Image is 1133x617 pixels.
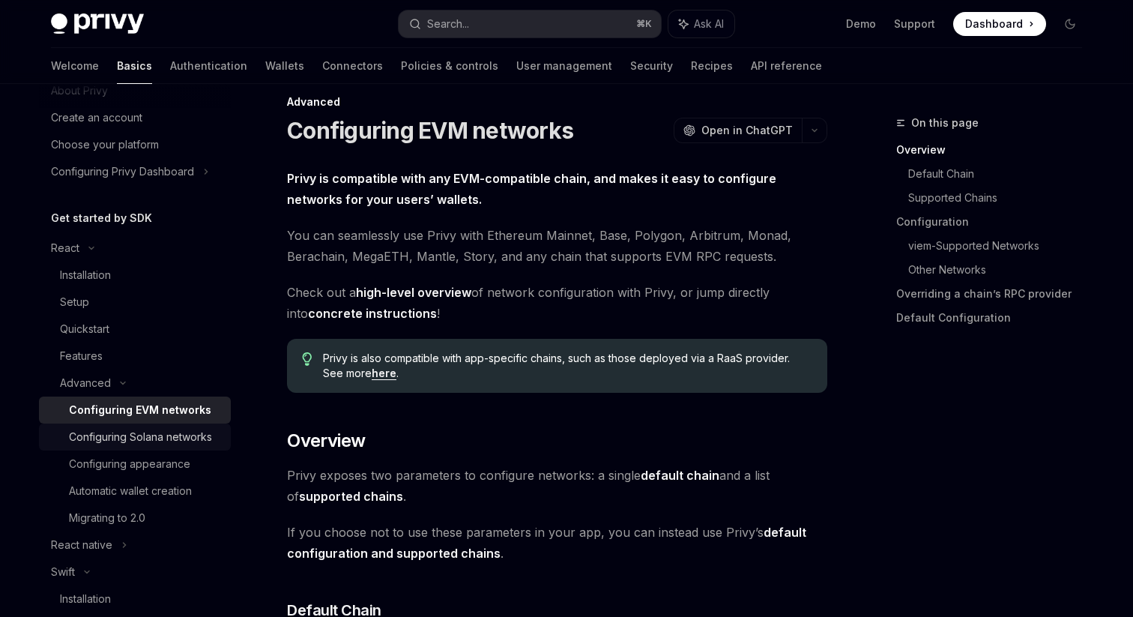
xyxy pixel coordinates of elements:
[691,48,733,84] a: Recipes
[322,48,383,84] a: Connectors
[751,48,822,84] a: API reference
[911,114,979,132] span: On this page
[117,48,152,84] a: Basics
[427,15,469,33] div: Search...
[39,505,231,532] a: Migrating to 2.0
[908,258,1094,282] a: Other Networks
[69,401,211,419] div: Configuring EVM networks
[69,509,145,527] div: Migrating to 2.0
[69,482,192,500] div: Automatic wallet creation
[60,590,111,608] div: Installation
[323,351,812,381] span: Privy is also compatible with app-specific chains, such as those deployed via a RaaS provider. Se...
[39,131,231,158] a: Choose your platform
[60,266,111,284] div: Installation
[896,282,1094,306] a: Overriding a chain’s RPC provider
[965,16,1023,31] span: Dashboard
[51,239,79,257] div: React
[60,374,111,392] div: Advanced
[636,18,652,30] span: ⌘ K
[641,468,719,484] a: default chain
[896,138,1094,162] a: Overview
[1058,12,1082,36] button: Toggle dark mode
[51,536,112,554] div: React native
[287,117,573,144] h1: Configuring EVM networks
[894,16,935,31] a: Support
[60,320,109,338] div: Quickstart
[908,234,1094,258] a: viem-Supported Networks
[69,455,190,473] div: Configuring appearance
[630,48,673,84] a: Security
[908,186,1094,210] a: Supported Chains
[39,343,231,370] a: Features
[51,209,152,227] h5: Get started by SDK
[516,48,612,84] a: User management
[51,13,144,34] img: dark logo
[287,429,365,453] span: Overview
[51,109,142,127] div: Create an account
[953,12,1046,36] a: Dashboard
[308,306,437,322] a: concrete instructions
[39,316,231,343] a: Quickstart
[299,489,403,505] a: supported chains
[287,465,827,507] span: Privy exposes two parameters to configure networks: a single and a list of .
[287,225,827,267] span: You can seamlessly use Privy with Ethereum Mainnet, Base, Polygon, Arbitrum, Monad, Berachain, Me...
[51,48,99,84] a: Welcome
[401,48,498,84] a: Policies & controls
[287,522,827,564] span: If you choose not to use these parameters in your app, you can instead use Privy’s .
[668,10,734,37] button: Ask AI
[846,16,876,31] a: Demo
[694,16,724,31] span: Ask AI
[39,262,231,289] a: Installation
[39,104,231,131] a: Create an account
[60,347,103,365] div: Features
[69,428,212,446] div: Configuring Solana networks
[51,136,159,154] div: Choose your platform
[39,424,231,451] a: Configuring Solana networks
[60,293,89,311] div: Setup
[287,282,827,324] span: Check out a of network configuration with Privy, or jump directly into !
[372,367,396,380] a: here
[39,289,231,316] a: Setup
[701,123,793,138] span: Open in ChatGPT
[287,94,827,109] div: Advanced
[896,210,1094,234] a: Configuration
[287,171,776,207] strong: Privy is compatible with any EVM-compatible chain, and makes it easy to configure networks for yo...
[51,563,75,581] div: Swift
[908,162,1094,186] a: Default Chain
[302,352,312,366] svg: Tip
[896,306,1094,330] a: Default Configuration
[170,48,247,84] a: Authentication
[265,48,304,84] a: Wallets
[39,586,231,613] a: Installation
[39,451,231,478] a: Configuring appearance
[356,285,471,301] a: high-level overview
[39,478,231,505] a: Automatic wallet creation
[399,10,661,37] button: Search...⌘K
[674,118,802,143] button: Open in ChatGPT
[39,397,231,424] a: Configuring EVM networks
[51,163,194,181] div: Configuring Privy Dashboard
